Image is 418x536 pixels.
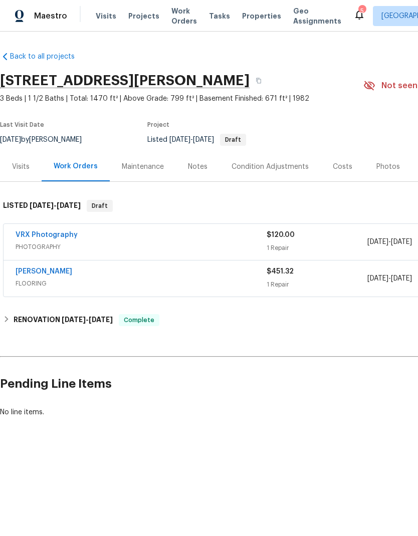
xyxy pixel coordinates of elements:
[232,162,309,172] div: Condition Adjustments
[3,200,81,212] h6: LISTED
[367,275,388,282] span: [DATE]
[16,242,267,252] span: PHOTOGRAPHY
[333,162,352,172] div: Costs
[358,6,365,16] div: 5
[16,279,267,289] span: FLOORING
[267,231,295,238] span: $120.00
[96,11,116,21] span: Visits
[57,202,81,209] span: [DATE]
[188,162,207,172] div: Notes
[169,136,190,143] span: [DATE]
[16,231,78,238] a: VRX Photography
[242,11,281,21] span: Properties
[89,316,113,323] span: [DATE]
[30,202,81,209] span: -
[62,316,113,323] span: -
[122,162,164,172] div: Maintenance
[16,268,72,275] a: [PERSON_NAME]
[391,275,412,282] span: [DATE]
[147,122,169,128] span: Project
[367,238,388,245] span: [DATE]
[209,13,230,20] span: Tasks
[12,162,30,172] div: Visits
[221,137,245,143] span: Draft
[120,315,158,325] span: Complete
[250,72,268,90] button: Copy Address
[62,316,86,323] span: [DATE]
[147,136,246,143] span: Listed
[267,280,367,290] div: 1 Repair
[54,161,98,171] div: Work Orders
[14,314,113,326] h6: RENOVATION
[88,201,112,211] span: Draft
[367,274,412,284] span: -
[169,136,214,143] span: -
[34,11,67,21] span: Maestro
[30,202,54,209] span: [DATE]
[128,11,159,21] span: Projects
[267,268,294,275] span: $451.32
[367,237,412,247] span: -
[267,243,367,253] div: 1 Repair
[171,6,197,26] span: Work Orders
[376,162,400,172] div: Photos
[391,238,412,245] span: [DATE]
[293,6,341,26] span: Geo Assignments
[193,136,214,143] span: [DATE]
